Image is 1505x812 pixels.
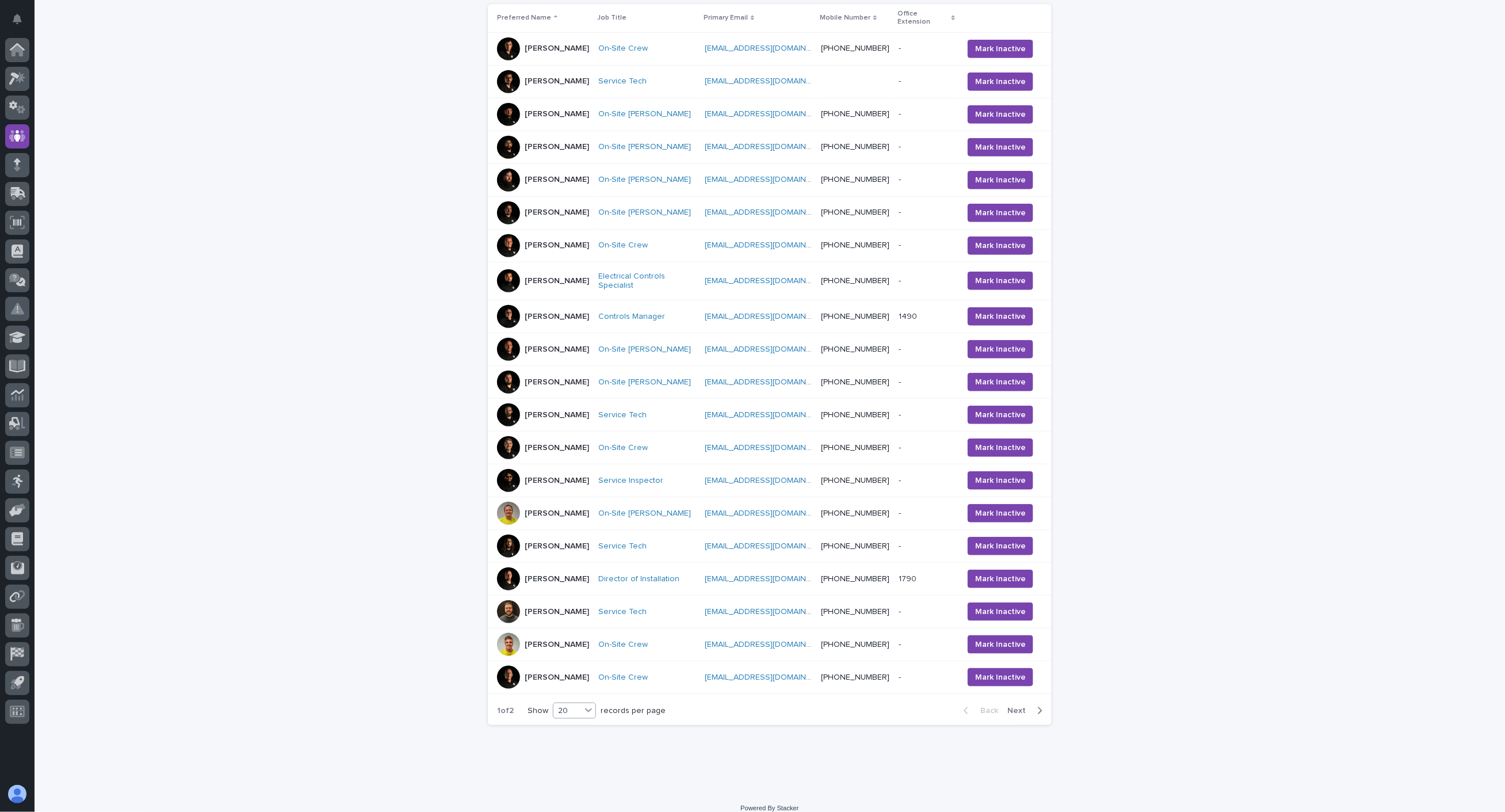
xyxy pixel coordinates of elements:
a: On-Site [PERSON_NAME] [598,142,691,152]
button: Back [954,706,1003,716]
button: Mark Inactive [968,307,1033,326]
a: Electrical Controls Specialist [598,272,696,291]
a: On-Site Crew [598,241,648,250]
p: [PERSON_NAME] [525,109,589,119]
p: Show [528,706,548,716]
button: Mark Inactive [968,603,1033,621]
button: Next [1003,706,1052,716]
tr: [PERSON_NAME]On-Site [PERSON_NAME] [EMAIL_ADDRESS][DOMAIN_NAME] [PHONE_NUMBER]-- Mark Inactive [488,196,1052,229]
a: On-Site Crew [598,640,648,650]
p: - [899,41,903,54]
span: Mark Inactive [975,573,1026,585]
a: [PHONE_NUMBER] [821,608,889,616]
p: - [899,140,903,152]
p: - [899,638,903,650]
a: On-Site Crew [598,44,648,54]
a: Service Tech [598,410,647,420]
button: Mark Inactive [968,73,1033,91]
a: [PHONE_NUMBER] [821,44,889,52]
a: [EMAIL_ADDRESS][DOMAIN_NAME] [705,110,835,118]
a: Service Tech [598,542,647,551]
a: [EMAIL_ADDRESS][DOMAIN_NAME] [705,345,835,353]
button: Mark Inactive [968,668,1033,687]
a: [PHONE_NUMBER] [821,575,889,583]
a: [PHONE_NUMBER] [821,542,889,550]
button: Mark Inactive [968,537,1033,555]
tr: [PERSON_NAME]Electrical Controls Specialist [EMAIL_ADDRESS][DOMAIN_NAME] [PHONE_NUMBER]-- Mark In... [488,262,1052,300]
tr: [PERSON_NAME]On-Site Crew [EMAIL_ADDRESS][DOMAIN_NAME] [PHONE_NUMBER]-- Mark Inactive [488,661,1052,694]
a: [EMAIL_ADDRESS][DOMAIN_NAME] [705,277,835,285]
a: Service Inspector [598,476,663,486]
a: [EMAIL_ADDRESS][DOMAIN_NAME] [705,208,835,216]
button: Mark Inactive [968,471,1033,490]
button: Mark Inactive [968,237,1033,255]
p: - [899,205,903,218]
button: Mark Inactive [968,406,1033,424]
p: [PERSON_NAME] [525,542,589,551]
a: [PHONE_NUMBER] [821,345,889,353]
span: Mark Inactive [975,475,1026,486]
p: [PERSON_NAME] [525,77,589,86]
a: [EMAIL_ADDRESS][DOMAIN_NAME] [705,542,835,550]
a: [PHONE_NUMBER] [821,509,889,517]
tr: [PERSON_NAME]Director of Installation [EMAIL_ADDRESS][DOMAIN_NAME] [PHONE_NUMBER]17901790 Mark In... [488,563,1052,596]
p: [PERSON_NAME] [525,640,589,650]
p: Job Title [597,12,627,24]
p: [PERSON_NAME] [525,574,589,584]
span: Mark Inactive [975,442,1026,453]
p: 1790 [899,572,919,584]
button: Mark Inactive [968,504,1033,523]
a: [EMAIL_ADDRESS][DOMAIN_NAME] [705,641,835,649]
span: Mark Inactive [975,376,1026,388]
tr: [PERSON_NAME]On-Site [PERSON_NAME] [EMAIL_ADDRESS][DOMAIN_NAME] [PHONE_NUMBER]-- Mark Inactive [488,98,1052,131]
a: [EMAIL_ADDRESS][DOMAIN_NAME] [705,411,835,419]
p: [PERSON_NAME] [525,443,589,453]
tr: [PERSON_NAME]On-Site [PERSON_NAME] [EMAIL_ADDRESS][DOMAIN_NAME] [PHONE_NUMBER]-- Mark Inactive [488,497,1052,530]
span: Mark Inactive [975,207,1026,219]
a: [EMAIL_ADDRESS][DOMAIN_NAME] [705,444,835,452]
a: [PHONE_NUMBER] [821,411,889,419]
tr: [PERSON_NAME]On-Site [PERSON_NAME] [EMAIL_ADDRESS][DOMAIN_NAME] [PHONE_NUMBER]-- Mark Inactive [488,163,1052,196]
a: Powered By Stacker [740,805,799,811]
button: Mark Inactive [968,439,1033,457]
a: [EMAIL_ADDRESS][DOMAIN_NAME] [705,77,835,85]
a: [EMAIL_ADDRESS][DOMAIN_NAME] [705,143,835,151]
a: On-Site [PERSON_NAME] [598,175,691,185]
p: - [899,670,903,683]
tr: [PERSON_NAME]On-Site Crew [EMAIL_ADDRESS][DOMAIN_NAME] [PHONE_NUMBER]-- Mark Inactive [488,229,1052,262]
p: - [899,274,903,286]
p: [PERSON_NAME] [525,175,589,185]
p: - [899,441,903,453]
button: Mark Inactive [968,204,1033,222]
a: On-Site [PERSON_NAME] [598,109,691,119]
p: [PERSON_NAME] [525,345,589,354]
span: Mark Inactive [975,344,1026,355]
a: [PHONE_NUMBER] [821,673,889,681]
p: 1490 [899,310,919,322]
a: [PHONE_NUMBER] [821,208,889,216]
p: [PERSON_NAME] [525,312,589,322]
p: [PERSON_NAME] [525,509,589,519]
button: Mark Inactive [968,635,1033,654]
a: On-Site [PERSON_NAME] [598,208,691,218]
a: [PHONE_NUMBER] [821,241,889,249]
div: 20 [553,705,581,717]
a: [PHONE_NUMBER] [821,641,889,649]
button: Mark Inactive [968,40,1033,58]
tr: [PERSON_NAME]Service Tech [EMAIL_ADDRESS][DOMAIN_NAME] [PHONE_NUMBER]-- Mark Inactive [488,596,1052,628]
button: Mark Inactive [968,340,1033,359]
a: [PHONE_NUMBER] [821,143,889,151]
p: [PERSON_NAME] [525,241,589,250]
p: - [899,539,903,551]
button: Mark Inactive [968,570,1033,588]
a: [EMAIL_ADDRESS][DOMAIN_NAME] [705,476,835,485]
tr: [PERSON_NAME]On-Site [PERSON_NAME] [EMAIL_ADDRESS][DOMAIN_NAME] [PHONE_NUMBER]-- Mark Inactive [488,131,1052,163]
p: [PERSON_NAME] [525,276,589,286]
p: [PERSON_NAME] [525,378,589,387]
span: Mark Inactive [975,43,1026,55]
p: Office Extension [897,7,949,29]
span: Mark Inactive [975,409,1026,421]
tr: [PERSON_NAME]On-Site [PERSON_NAME] [EMAIL_ADDRESS][DOMAIN_NAME] [PHONE_NUMBER]-- Mark Inactive [488,333,1052,366]
a: On-Site [PERSON_NAME] [598,509,691,519]
tr: [PERSON_NAME]On-Site [PERSON_NAME] [EMAIL_ADDRESS][DOMAIN_NAME] [PHONE_NUMBER]-- Mark Inactive [488,366,1052,399]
